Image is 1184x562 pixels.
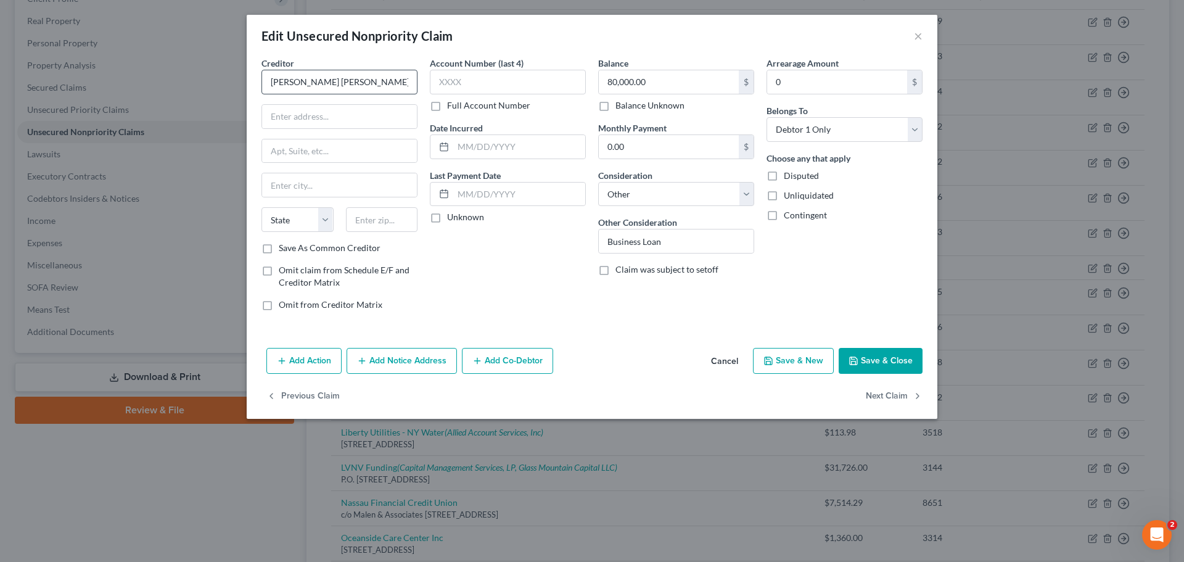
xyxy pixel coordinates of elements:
[598,122,667,134] label: Monthly Payment
[701,349,748,374] button: Cancel
[839,348,923,374] button: Save & Close
[262,173,417,197] input: Enter city...
[266,348,342,374] button: Add Action
[767,57,839,70] label: Arrearage Amount
[615,99,684,112] label: Balance Unknown
[279,299,382,310] span: Omit from Creditor Matrix
[615,264,718,275] span: Claim was subject to setoff
[453,135,585,159] input: MM/DD/YYYY
[739,135,754,159] div: $
[447,211,484,223] label: Unknown
[346,207,418,232] input: Enter zip...
[598,57,628,70] label: Balance
[447,99,530,112] label: Full Account Number
[784,170,819,181] span: Disputed
[767,105,808,116] span: Belongs To
[430,122,483,134] label: Date Incurred
[599,70,739,94] input: 0.00
[430,57,524,70] label: Account Number (last 4)
[598,169,652,182] label: Consideration
[866,384,923,410] button: Next Claim
[784,190,834,200] span: Unliquidated
[430,169,501,182] label: Last Payment Date
[262,139,417,163] input: Apt, Suite, etc...
[347,348,457,374] button: Add Notice Address
[767,70,907,94] input: 0.00
[907,70,922,94] div: $
[279,242,380,254] label: Save As Common Creditor
[462,348,553,374] button: Add Co-Debtor
[262,105,417,128] input: Enter address...
[453,183,585,206] input: MM/DD/YYYY
[261,27,453,44] div: Edit Unsecured Nonpriority Claim
[753,348,834,374] button: Save & New
[739,70,754,94] div: $
[599,229,754,253] input: Specify...
[279,265,409,287] span: Omit claim from Schedule E/F and Creditor Matrix
[914,28,923,43] button: ×
[430,70,586,94] input: XXXX
[598,216,677,229] label: Other Consideration
[261,70,417,94] input: Search creditor by name...
[266,384,340,410] button: Previous Claim
[1167,520,1177,530] span: 2
[599,135,739,159] input: 0.00
[767,152,850,165] label: Choose any that apply
[784,210,827,220] span: Contingent
[1142,520,1172,550] iframe: Intercom live chat
[261,58,294,68] span: Creditor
